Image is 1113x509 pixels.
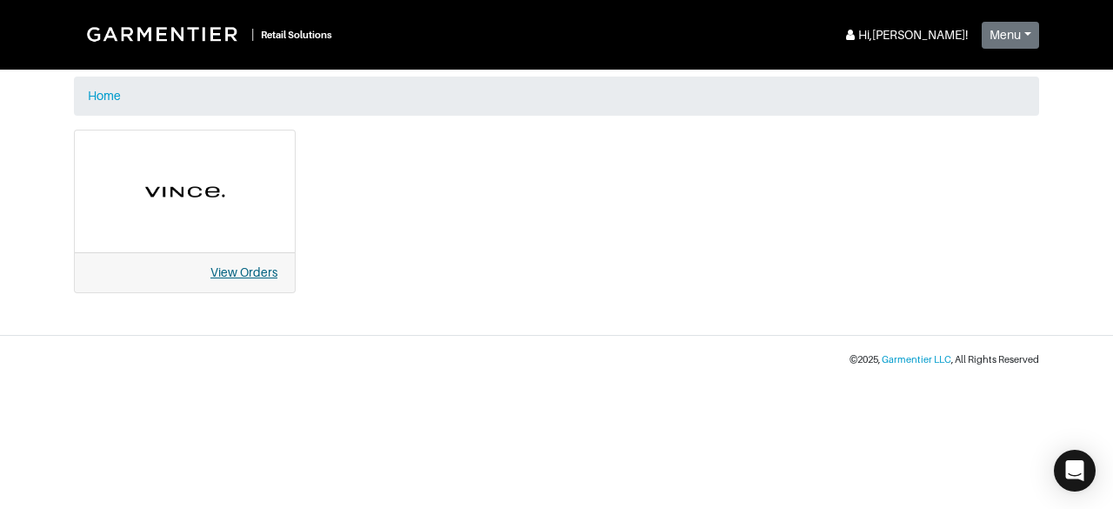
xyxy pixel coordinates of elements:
a: Home [88,89,121,103]
div: Hi, [PERSON_NAME] ! [843,26,968,44]
button: Menu [982,22,1039,49]
img: Garmentier [77,17,251,50]
a: |Retail Solutions [74,14,339,54]
div: | [251,25,254,44]
a: View Orders [210,265,277,279]
div: Open Intercom Messenger [1054,450,1096,492]
small: © 2025 , , All Rights Reserved [850,354,1039,365]
nav: breadcrumb [74,77,1039,116]
a: Garmentier LLC [882,354,951,365]
small: Retail Solutions [261,30,332,40]
img: cyAkLTq7csKWtL9WARqkkVaF.png [92,148,277,235]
